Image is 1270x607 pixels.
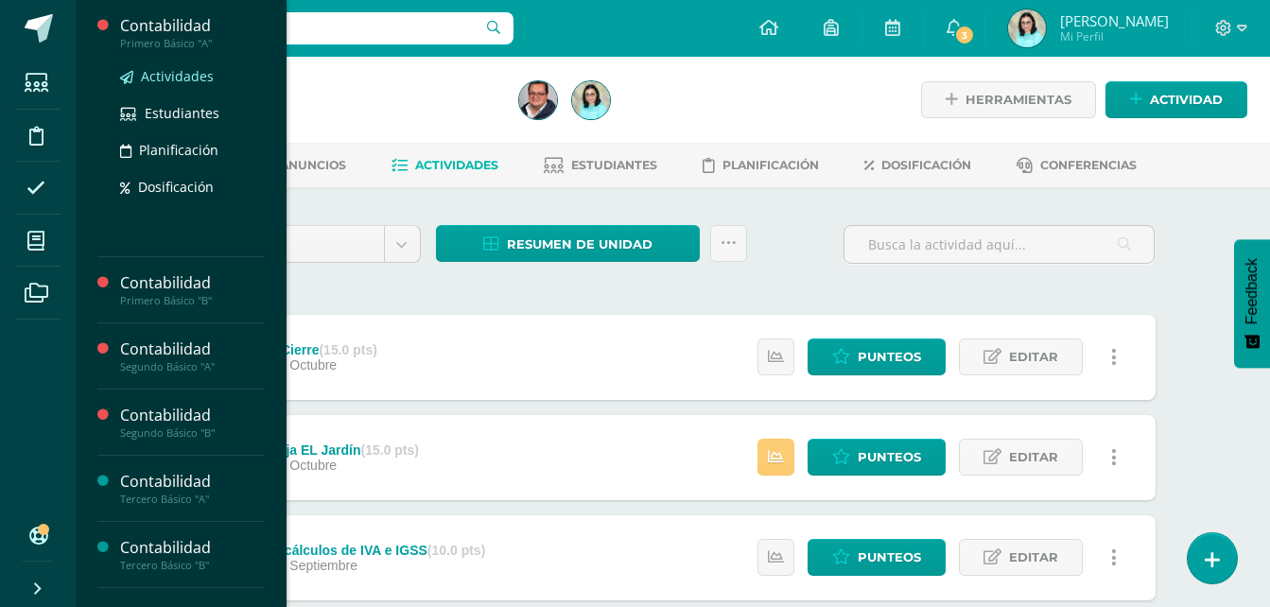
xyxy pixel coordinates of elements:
[120,559,264,572] div: Tercero Básico "B"
[148,78,496,104] h1: Contabilidad
[120,537,264,572] a: ContabilidadTercero Básico "B"
[808,338,946,375] a: Punteos
[808,439,946,476] a: Punteos
[954,25,975,45] span: 3
[120,15,264,50] a: ContabilidadPrimero Básico "A"
[120,294,264,307] div: Primero Básico "B"
[436,225,700,262] a: Resumen de unidad
[88,12,513,44] input: Busca un usuario...
[858,440,921,475] span: Punteos
[120,405,264,440] a: ContabilidadSegundo Básico "B"
[1105,81,1247,118] a: Actividad
[138,178,214,196] span: Dosificación
[120,139,264,161] a: Planificación
[1060,11,1169,30] span: [PERSON_NAME]
[213,543,485,558] div: ejecicio de cálculos de IVA e IGSS
[858,339,921,374] span: Punteos
[864,150,971,181] a: Dosificación
[572,81,610,119] img: 9b40464cb3c339ba35e574c8db1485a8.png
[252,458,337,473] span: 07 de Octubre
[519,81,557,119] img: fe380b2d4991993556c9ea662cc53567.png
[213,342,377,357] div: Prueba de Cierre
[1008,9,1046,47] img: 9b40464cb3c339ba35e574c8db1485a8.png
[1017,150,1137,181] a: Conferencias
[507,227,652,262] span: Resumen de unidad
[120,338,264,360] div: Contabilidad
[192,226,420,262] a: Unidad 4
[1040,158,1137,172] span: Conferencias
[120,37,264,50] div: Primero Básico "A"
[139,141,218,159] span: Planificación
[1244,258,1261,324] span: Feedback
[252,558,357,573] span: 30 de Septiembre
[148,104,496,122] div: Segundo Básico 'A'
[858,540,921,575] span: Punteos
[141,67,214,85] span: Actividades
[206,226,370,262] span: Unidad 4
[254,150,346,181] a: Anuncios
[361,442,419,458] strong: (15.0 pts)
[1060,28,1169,44] span: Mi Perfil
[120,360,264,373] div: Segundo Básico "A"
[966,82,1071,117] span: Herramientas
[280,158,346,172] span: Anuncios
[120,176,264,198] a: Dosificación
[120,471,264,506] a: ContabilidadTercero Básico "A"
[703,150,819,181] a: Planificación
[1150,82,1223,117] span: Actividad
[120,272,264,294] div: Contabilidad
[120,405,264,426] div: Contabilidad
[1009,339,1058,374] span: Editar
[120,272,264,307] a: ContabilidadPrimero Básico "B"
[120,537,264,559] div: Contabilidad
[1009,440,1058,475] span: Editar
[319,342,376,357] strong: (15.0 pts)
[213,442,419,458] div: Libro de Caja EL Jardín
[1009,540,1058,575] span: Editar
[921,81,1096,118] a: Herramientas
[427,543,485,558] strong: (10.0 pts)
[120,65,264,87] a: Actividades
[544,150,657,181] a: Estudiantes
[391,150,498,181] a: Actividades
[844,226,1154,263] input: Busca la actividad aquí...
[120,338,264,373] a: ContabilidadSegundo Básico "A"
[1234,239,1270,368] button: Feedback - Mostrar encuesta
[145,104,219,122] span: Estudiantes
[120,493,264,506] div: Tercero Básico "A"
[808,539,946,576] a: Punteos
[881,158,971,172] span: Dosificación
[120,15,264,37] div: Contabilidad
[252,357,337,373] span: 14 de Octubre
[120,102,264,124] a: Estudiantes
[415,158,498,172] span: Actividades
[571,158,657,172] span: Estudiantes
[120,426,264,440] div: Segundo Básico "B"
[120,471,264,493] div: Contabilidad
[722,158,819,172] span: Planificación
